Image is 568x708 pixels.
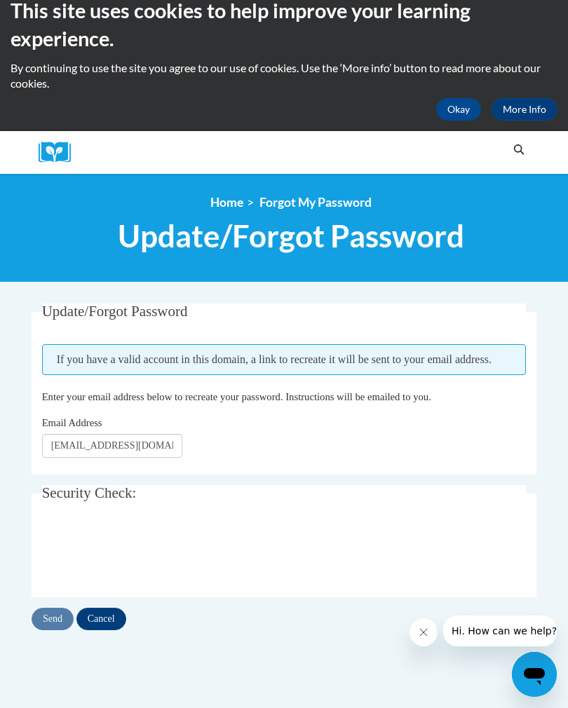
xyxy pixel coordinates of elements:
[42,434,182,458] input: Email
[76,608,126,630] input: Cancel
[512,652,557,697] iframe: Button to launch messaging window
[443,615,557,646] iframe: Message from company
[42,417,102,428] span: Email Address
[42,303,188,320] span: Update/Forgot Password
[42,526,255,580] iframe: reCAPTCHA
[259,195,372,210] span: Forgot My Password
[210,195,243,210] a: Home
[42,484,137,501] span: Security Check:
[11,60,557,91] p: By continuing to use the site you agree to our use of cookies. Use the ‘More info’ button to read...
[118,217,464,254] span: Update/Forgot Password
[39,142,81,163] a: Cox Campus
[39,142,81,163] img: Logo brand
[436,98,481,121] button: Okay
[508,142,529,158] button: Search
[42,391,431,402] span: Enter your email address below to recreate your password. Instructions will be emailed to you.
[492,98,557,121] a: More Info
[410,618,438,646] iframe: Close message
[42,344,527,375] span: If you have a valid account in this domain, a link to recreate it will be sent to your email addr...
